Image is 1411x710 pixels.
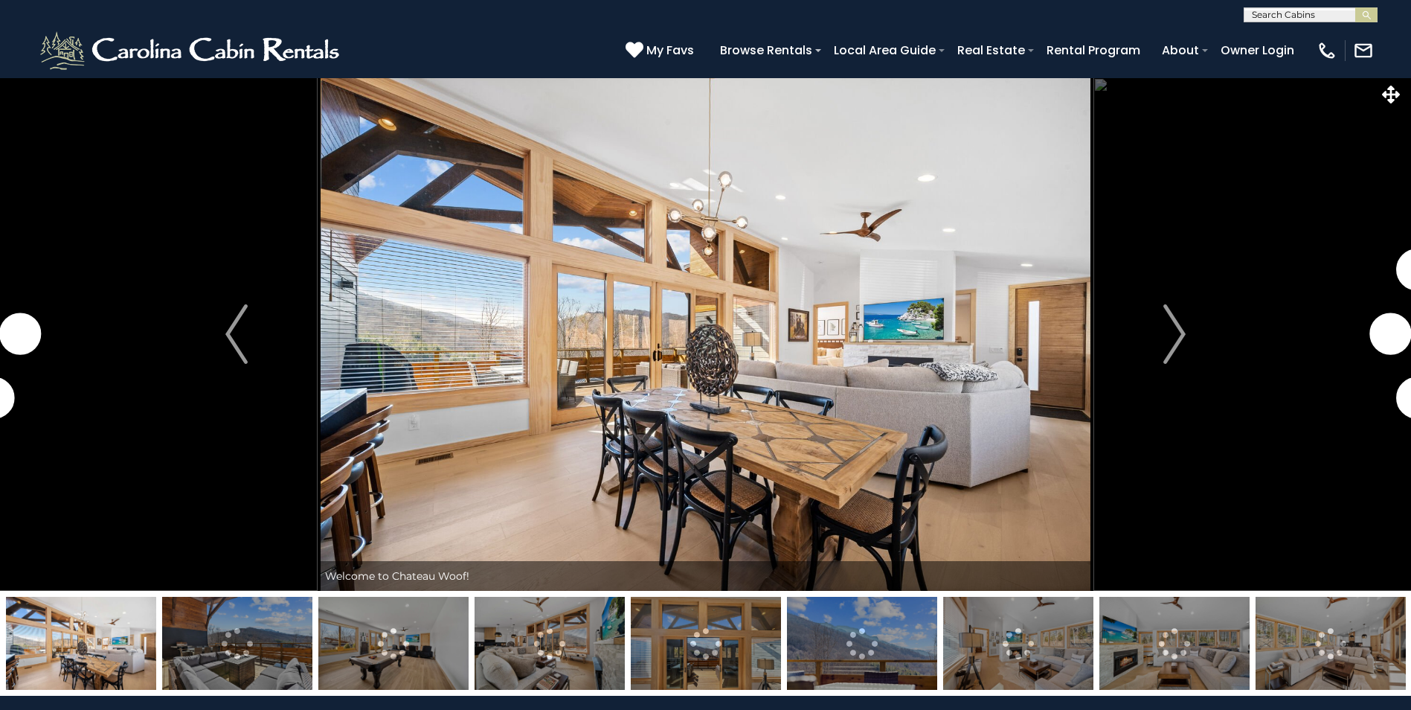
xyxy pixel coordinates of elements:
a: Real Estate [950,37,1032,63]
img: White-1-2.png [37,28,346,73]
button: Next [1093,77,1256,591]
img: 167987680 [6,597,156,690]
button: Previous [155,77,318,591]
a: Local Area Guide [826,37,943,63]
img: arrow [1163,304,1186,364]
img: 167987683 [1256,597,1406,690]
img: 167987738 [787,597,937,690]
a: About [1154,37,1206,63]
span: My Favs [646,41,694,60]
img: 167987715 [631,597,781,690]
img: 167987684 [1099,597,1250,690]
a: My Favs [626,41,698,60]
img: 167987682 [475,597,625,690]
img: 167987727 [162,597,312,690]
div: Welcome to Chateau Woof! [318,561,1093,591]
img: arrow [225,304,248,364]
a: Rental Program [1039,37,1148,63]
a: Owner Login [1213,37,1302,63]
img: 167987685 [943,597,1093,690]
a: Browse Rentals [713,37,820,63]
img: phone-regular-white.png [1317,40,1337,61]
img: mail-regular-white.png [1353,40,1374,61]
img: 167987704 [318,597,469,690]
